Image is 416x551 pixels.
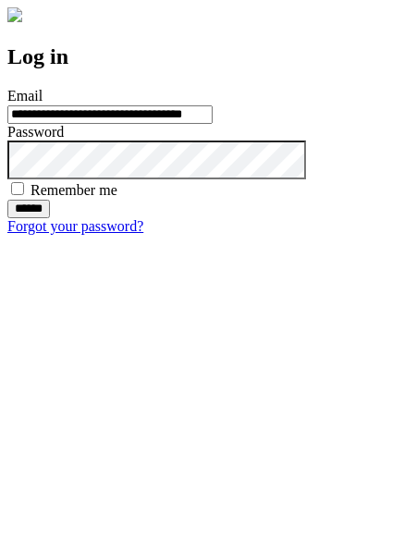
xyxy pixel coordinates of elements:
h2: Log in [7,44,409,69]
a: Forgot your password? [7,218,143,234]
img: logo-4e3dc11c47720685a147b03b5a06dd966a58ff35d612b21f08c02c0306f2b779.png [7,7,22,22]
label: Remember me [31,182,117,198]
label: Password [7,124,64,140]
label: Email [7,88,43,104]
